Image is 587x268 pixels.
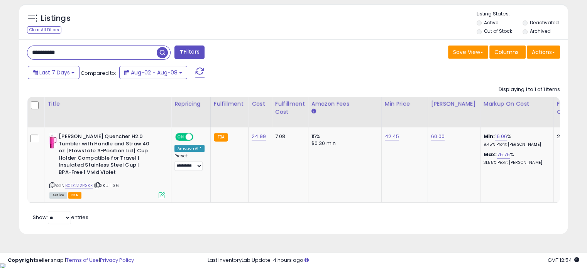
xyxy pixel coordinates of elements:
[497,151,510,158] a: 75.75
[100,256,134,264] a: Privacy Policy
[484,151,497,158] b: Max:
[484,142,548,147] p: 9.45% Profit [PERSON_NAME]
[477,10,568,18] p: Listing States:
[27,26,61,34] div: Clear All Filters
[81,69,116,77] span: Compared to:
[484,133,495,140] b: Min:
[311,140,376,147] div: $0.30 min
[311,100,378,108] div: Amazon Fees
[174,153,205,171] div: Preset:
[174,145,205,152] div: Amazon AI *
[527,46,560,59] button: Actions
[41,13,71,24] h5: Listings
[275,100,305,116] div: Fulfillment Cost
[8,256,36,264] strong: Copyright
[499,86,560,93] div: Displaying 1 to 1 of 1 items
[49,133,57,148] img: 31gxgBmguAL._SL40_.jpg
[484,19,498,26] label: Active
[529,28,550,34] label: Archived
[208,257,579,264] div: Last InventoryLab Update: 4 hours ago.
[39,69,70,76] span: Last 7 Days
[214,100,245,108] div: Fulfillment
[174,100,207,108] div: Repricing
[68,192,81,199] span: FBA
[431,133,445,140] a: 60.00
[33,214,88,221] span: Show: entries
[494,48,519,56] span: Columns
[495,133,507,140] a: 16.06
[484,151,548,165] div: %
[59,133,152,178] b: [PERSON_NAME] Quencher H2.0 Tumbler with Handle and Straw 40 oz | Flowstate 3-Position Lid | Cup ...
[49,133,165,197] div: ASIN:
[529,19,558,26] label: Deactivated
[448,46,488,59] button: Save View
[65,182,93,189] a: B0D2Z2R3KX
[480,97,553,127] th: The percentage added to the cost of goods (COGS) that forms the calculator for Min & Max prices.
[131,69,178,76] span: Aug-02 - Aug-08
[548,256,579,264] span: 2025-08-17 12:54 GMT
[28,66,80,79] button: Last 7 Days
[484,133,548,147] div: %
[176,134,186,140] span: ON
[94,182,119,189] span: | SKU: 1136
[8,257,134,264] div: seller snap | |
[174,46,205,59] button: Filters
[49,192,67,199] span: All listings currently available for purchase on Amazon
[192,134,205,140] span: OFF
[214,133,228,142] small: FBA
[557,133,581,140] div: 2
[484,100,550,108] div: Markup on Cost
[47,100,168,108] div: Title
[385,100,425,108] div: Min Price
[252,100,269,108] div: Cost
[431,100,477,108] div: [PERSON_NAME]
[119,66,187,79] button: Aug-02 - Aug-08
[252,133,266,140] a: 24.99
[66,256,99,264] a: Terms of Use
[489,46,526,59] button: Columns
[311,133,376,140] div: 15%
[557,100,584,116] div: Fulfillable Quantity
[484,160,548,165] p: 31.55% Profit [PERSON_NAME]
[275,133,302,140] div: 7.08
[484,28,512,34] label: Out of Stock
[311,108,316,115] small: Amazon Fees.
[385,133,399,140] a: 42.45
